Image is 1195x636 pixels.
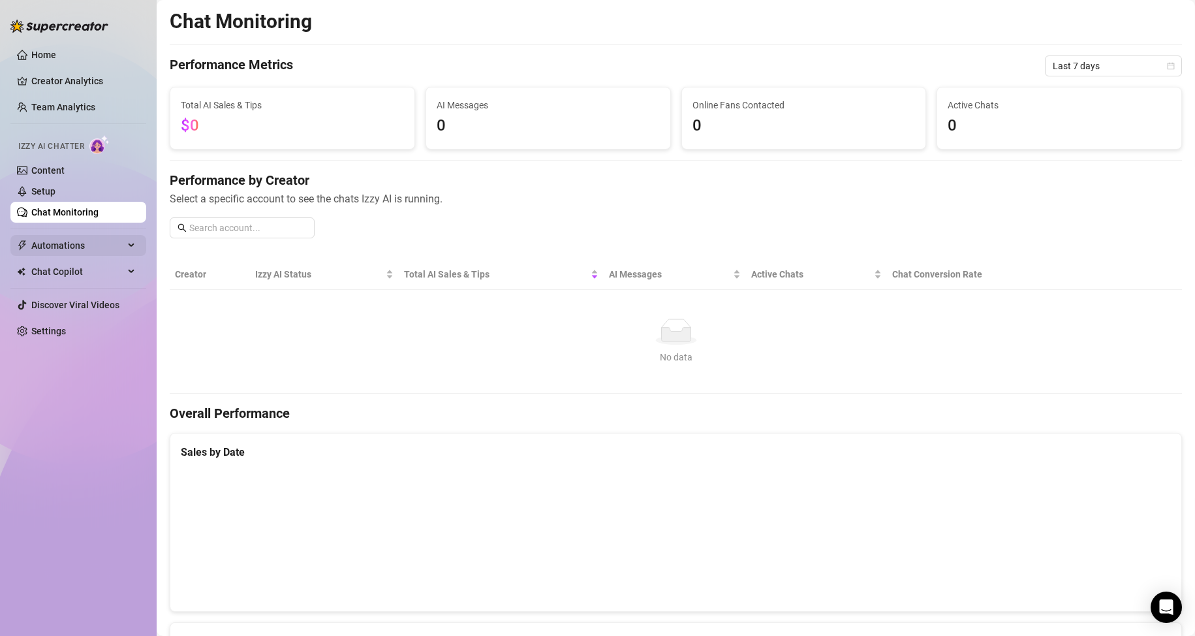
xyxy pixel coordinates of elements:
div: Sales by Date [181,444,1171,460]
h4: Performance by Creator [170,171,1182,189]
span: calendar [1167,62,1175,70]
span: 0 [437,114,660,138]
th: Creator [170,259,250,290]
img: logo-BBDzfeDw.svg [10,20,108,33]
span: $0 [181,116,199,135]
div: Open Intercom Messenger [1151,592,1182,623]
img: AI Chatter [89,135,110,154]
div: No data [180,350,1172,364]
input: Search account... [189,221,307,235]
span: Izzy AI Status [255,267,383,281]
span: search [178,223,187,232]
th: Total AI Sales & Tips [399,259,604,290]
h4: Overall Performance [170,404,1182,422]
a: Chat Monitoring [31,207,99,217]
span: 0 [948,114,1171,138]
span: Online Fans Contacted [692,98,916,112]
span: Total AI Sales & Tips [404,267,588,281]
span: Izzy AI Chatter [18,140,84,153]
th: Chat Conversion Rate [887,259,1081,290]
a: Creator Analytics [31,71,136,91]
h2: Chat Monitoring [170,9,312,34]
span: Select a specific account to see the chats Izzy AI is running. [170,191,1182,207]
span: Active Chats [948,98,1171,112]
th: AI Messages [604,259,746,290]
span: Last 7 days [1053,56,1174,76]
th: Izzy AI Status [250,259,399,290]
h4: Performance Metrics [170,56,293,76]
span: 0 [692,114,916,138]
a: Settings [31,326,66,336]
span: Total AI Sales & Tips [181,98,404,112]
span: Automations [31,235,124,256]
span: thunderbolt [17,240,27,251]
img: Chat Copilot [17,267,25,276]
span: AI Messages [609,267,730,281]
span: Chat Copilot [31,261,124,282]
a: Content [31,165,65,176]
a: Discover Viral Videos [31,300,119,310]
a: Home [31,50,56,60]
span: Active Chats [751,267,871,281]
span: AI Messages [437,98,660,112]
a: Team Analytics [31,102,95,112]
a: Setup [31,186,55,197]
th: Active Chats [746,259,887,290]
